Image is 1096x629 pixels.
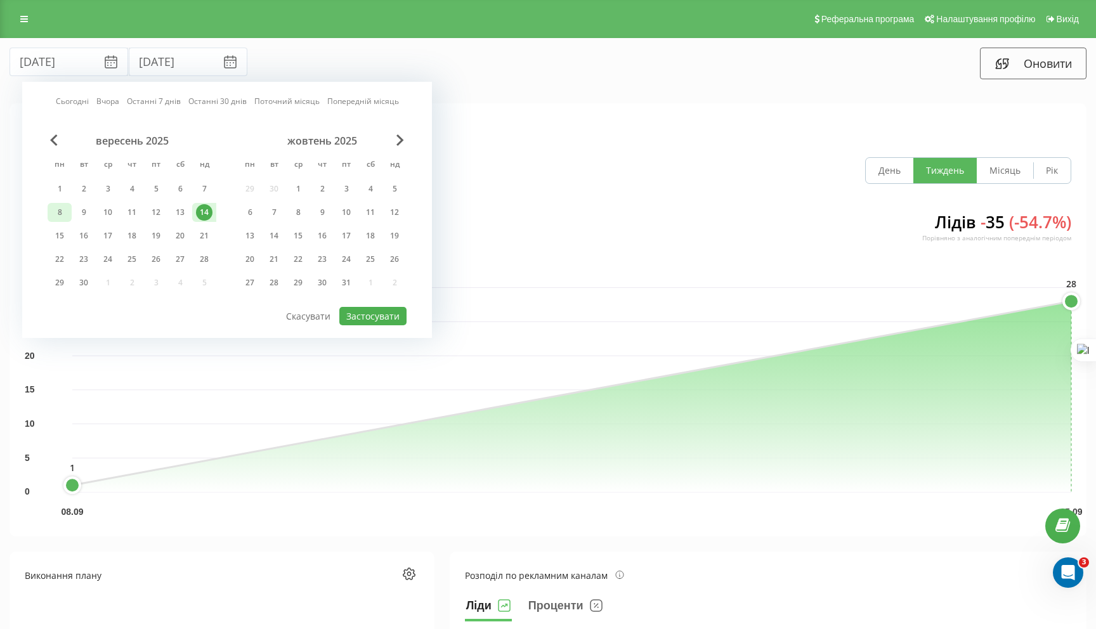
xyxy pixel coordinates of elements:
div: нд 19 жовт 2025 р. [382,226,407,245]
span: Previous Month [50,134,58,146]
div: 23 [75,251,92,268]
div: 30 [314,275,330,291]
div: 18 [124,228,140,244]
div: 7 [266,204,282,221]
div: ср 24 вер 2025 р. [96,250,120,269]
div: 19 [386,228,403,244]
div: 5 [148,181,164,197]
div: пн 29 вер 2025 р. [48,273,72,292]
div: вт 9 вер 2025 р. [72,203,96,222]
abbr: четвер [313,156,332,175]
div: пт 17 жовт 2025 р. [334,226,358,245]
text: 15 [25,384,35,394]
div: 1 [290,181,306,197]
div: чт 23 жовт 2025 р. [310,250,334,269]
abbr: неділя [385,156,404,175]
div: Виконання плану [25,569,101,582]
div: 17 [338,228,355,244]
div: 2 [314,181,330,197]
div: нд 5 жовт 2025 р. [382,179,407,198]
text: 1 [70,462,75,474]
div: 22 [51,251,68,268]
a: Поточний місяць [254,95,320,107]
abbr: субота [171,156,190,175]
abbr: четвер [122,156,141,175]
div: 31 [338,275,355,291]
div: ср 22 жовт 2025 р. [286,250,310,269]
a: Останні 30 днів [188,95,247,107]
text: 15.09 [1060,507,1082,517]
div: нд 14 вер 2025 р. [192,203,216,222]
div: вересень 2025 [48,134,216,147]
div: нд 26 жовт 2025 р. [382,250,407,269]
abbr: середа [289,156,308,175]
div: пн 13 жовт 2025 р. [238,226,262,245]
div: 15 [290,228,306,244]
div: пн 6 жовт 2025 р. [238,203,262,222]
div: 20 [242,251,258,268]
div: пт 3 жовт 2025 р. [334,179,358,198]
span: - [981,211,986,233]
div: 12 [386,204,403,221]
div: ср 3 вер 2025 р. [96,179,120,198]
text: 5 [25,453,30,463]
div: 30 [75,275,92,291]
div: пт 19 вер 2025 р. [144,226,168,245]
abbr: п’ятниця [337,156,356,175]
abbr: понеділок [50,156,69,175]
div: чт 9 жовт 2025 р. [310,203,334,222]
div: 21 [266,251,282,268]
div: 1 [51,181,68,197]
div: 9 [314,204,330,221]
button: Тиждень [913,158,977,183]
button: Рік [1033,158,1071,183]
button: День [866,158,913,183]
div: сб 20 вер 2025 р. [168,226,192,245]
a: Останні 7 днів [127,95,181,107]
abbr: середа [98,156,117,175]
div: 16 [75,228,92,244]
div: пт 31 жовт 2025 р. [334,273,358,292]
abbr: вівторок [264,156,284,175]
a: Попередній місяць [327,95,399,107]
div: 11 [124,204,140,221]
span: Вихід [1057,14,1079,24]
div: пн 1 вер 2025 р. [48,179,72,198]
div: 25 [124,251,140,268]
div: пн 27 жовт 2025 р. [238,273,262,292]
div: 29 [51,275,68,291]
div: 7 [196,181,212,197]
div: нд 21 вер 2025 р. [192,226,216,245]
div: нд 12 жовт 2025 р. [382,203,407,222]
iframe: Intercom live chat [1053,557,1083,588]
div: пн 20 жовт 2025 р. [238,250,262,269]
div: пт 10 жовт 2025 р. [334,203,358,222]
div: Порівняно з аналогічним попереднім періодом [922,233,1071,242]
text: 20 [25,351,35,361]
div: Розподіл по рекламним каналам [465,569,624,582]
div: чт 18 вер 2025 р. [120,226,144,245]
div: чт 4 вер 2025 р. [120,179,144,198]
div: нд 7 вер 2025 р. [192,179,216,198]
span: Next Month [396,134,404,146]
div: вт 7 жовт 2025 р. [262,203,286,222]
div: 5 [386,181,403,197]
div: ср 8 жовт 2025 р. [286,203,310,222]
div: вт 14 жовт 2025 р. [262,226,286,245]
div: 6 [172,181,188,197]
div: пт 24 жовт 2025 р. [334,250,358,269]
div: вт 16 вер 2025 р. [72,226,96,245]
div: сб 4 жовт 2025 р. [358,179,382,198]
div: 3 [338,181,355,197]
div: 4 [362,181,379,197]
div: пт 5 вер 2025 р. [144,179,168,198]
div: сб 27 вер 2025 р. [168,250,192,269]
div: сб 25 жовт 2025 р. [358,250,382,269]
div: вт 23 вер 2025 р. [72,250,96,269]
div: 8 [51,204,68,221]
div: Лідів 35 [922,211,1071,254]
text: 28 [1066,278,1076,290]
div: 2 [75,181,92,197]
div: 25 [362,251,379,268]
abbr: понеділок [240,156,259,175]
